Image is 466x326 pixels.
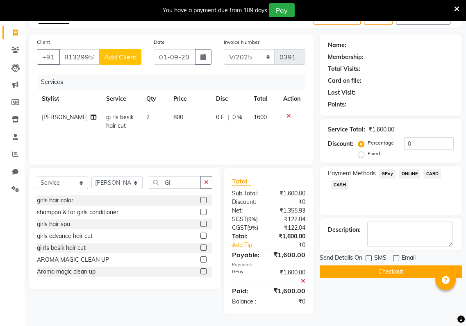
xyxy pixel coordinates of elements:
div: Sub Total: [226,189,268,198]
div: Name: [328,41,346,50]
div: Balance : [226,297,268,306]
div: ( ) [226,215,268,224]
label: Client [37,38,50,46]
button: Pay [269,3,295,17]
span: Add Client [104,53,136,61]
div: You have a payment due from 109 days [163,6,267,15]
div: Aroma magic clean up [37,267,95,276]
span: CARD [423,169,441,179]
th: Stylist [37,90,101,108]
a: Add Tip [226,241,276,249]
div: Paid: [226,286,267,296]
label: Percentage [368,139,394,147]
input: Search or Scan [149,176,201,189]
div: girls hair spa [37,220,70,229]
div: ₹1,600.00 [267,250,311,260]
span: SGST [232,215,247,223]
th: Qty [141,90,168,108]
span: SMS [374,254,386,264]
button: Checkout [320,265,462,278]
label: Fixed [368,150,380,157]
th: Action [278,90,305,108]
div: Payable: [226,250,267,260]
div: ₹0 [276,241,311,249]
div: ₹1,600.00 [267,286,311,296]
div: ₹1,600.00 [268,268,311,285]
span: 0 F [216,113,224,122]
span: CASH [331,180,349,190]
div: ₹122.04 [268,224,311,232]
div: ₹1,600.00 [268,189,311,198]
div: Payments [232,261,305,268]
input: Search by Name/Mobile/Email/Code [59,49,100,65]
span: 0 % [232,113,242,122]
div: ₹0 [268,198,311,206]
div: Total: [226,232,268,241]
div: Discount: [226,198,268,206]
span: Total [232,177,251,186]
div: Services [38,75,311,90]
th: Total [249,90,278,108]
div: Card on file: [328,77,361,85]
span: Send Details On [320,254,362,264]
div: Discount: [328,140,353,148]
th: Price [168,90,211,108]
div: Service Total: [328,125,365,134]
div: ₹1,600.00 [368,125,394,134]
span: Payment Methods [328,169,376,178]
span: 9% [249,224,257,231]
div: AROMA MAGIC CLEAN UP [37,256,109,264]
div: shampoo & for girls conditioner [37,208,118,217]
div: ( ) [226,224,268,232]
label: Invoice Number [224,38,259,46]
div: ₹122.04 [268,215,311,224]
span: CGST [232,224,247,231]
th: Service [101,90,141,108]
span: 800 [173,113,183,121]
div: girls advance hair cut [37,232,93,240]
div: gi rls besik hair cut [37,244,86,252]
span: [PERSON_NAME] [42,113,88,121]
span: 2 [146,113,150,121]
label: Date [154,38,165,46]
span: GPay [379,169,396,179]
span: ONLINE [399,169,420,179]
span: 1600 [254,113,267,121]
div: Description: [328,226,361,234]
div: GPay [226,268,268,285]
span: gi rls besik hair cut [106,113,134,129]
div: girls hair color [37,196,73,205]
div: ₹1,600.00 [268,232,311,241]
span: Email [402,254,416,264]
span: 9% [248,216,256,222]
div: Net: [226,206,268,215]
div: Total Visits: [328,65,360,73]
div: ₹1,355.93 [268,206,311,215]
th: Disc [211,90,249,108]
div: Points: [328,100,346,109]
div: Last Visit: [328,88,355,97]
button: +91 [37,49,60,65]
span: | [227,113,229,122]
button: Add Client [99,49,141,65]
div: Membership: [328,53,364,61]
div: ₹0 [268,297,311,306]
